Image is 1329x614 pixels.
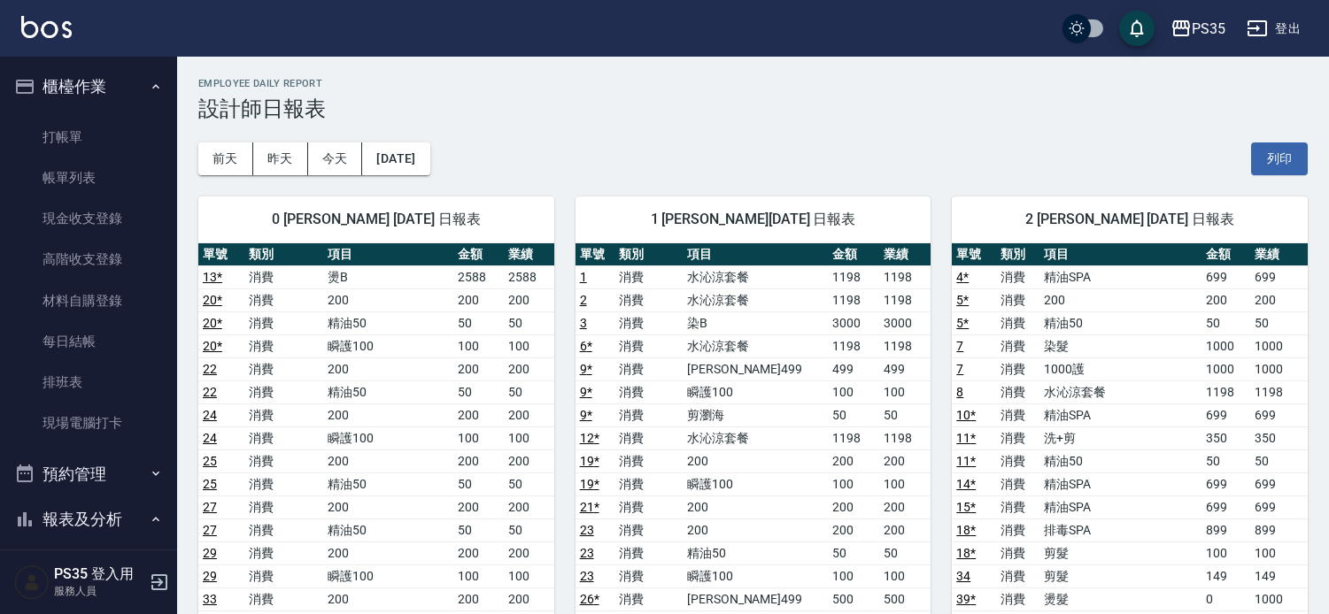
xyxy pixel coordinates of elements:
a: 25 [203,454,217,468]
td: 3000 [828,311,879,334]
a: 7 [956,339,963,353]
a: 23 [580,523,594,537]
td: 消費 [996,472,1039,495]
th: 單號 [576,243,614,266]
td: 50 [1250,311,1308,334]
td: 200 [879,518,931,541]
td: 2588 [504,265,554,288]
td: 水沁涼套餐 [683,334,828,357]
td: 200 [683,518,828,541]
button: PS35 [1163,11,1232,47]
a: 23 [580,569,594,583]
td: 200 [453,357,504,380]
th: 業績 [504,243,554,266]
td: 消費 [244,518,324,541]
td: 消費 [614,357,683,380]
a: 27 [203,523,217,537]
td: 50 [828,403,879,426]
td: 消費 [244,564,324,587]
td: 排毒SPA [1039,518,1202,541]
td: 699 [1250,265,1308,288]
td: 50 [879,403,931,426]
span: 1 [PERSON_NAME][DATE] 日報表 [597,211,910,228]
td: 精油50 [323,380,453,403]
td: 699 [1202,265,1250,288]
td: 消費 [244,426,324,449]
td: 500 [828,587,879,610]
button: [DATE] [362,142,429,175]
a: 29 [203,546,217,560]
td: 1000 [1202,334,1250,357]
td: 200 [683,495,828,518]
td: [PERSON_NAME]499 [683,357,828,380]
span: 0 [PERSON_NAME] [DATE] 日報表 [220,211,533,228]
td: 燙B [323,265,453,288]
td: 消費 [996,426,1039,449]
td: 染B [683,311,828,334]
td: 200 [323,541,453,564]
td: 50 [453,380,504,403]
td: 消費 [614,426,683,449]
td: 燙髮 [1039,587,1202,610]
td: 消費 [244,495,324,518]
a: 29 [203,569,217,583]
td: 消費 [996,265,1039,288]
td: 剪髮 [1039,564,1202,587]
td: 699 [1250,495,1308,518]
button: 昨天 [253,142,308,175]
td: 消費 [244,334,324,357]
td: 消費 [614,449,683,472]
td: 200 [504,587,554,610]
td: 精油50 [683,541,828,564]
td: 100 [828,472,879,495]
td: 消費 [614,472,683,495]
td: 消費 [244,403,324,426]
img: Person [14,564,50,600]
td: 消費 [996,541,1039,564]
th: 金額 [828,243,879,266]
td: 消費 [996,311,1039,334]
th: 業績 [1250,243,1308,266]
td: 精油SPA [1039,472,1202,495]
td: 消費 [996,564,1039,587]
a: 22 [203,385,217,399]
td: 200 [453,403,504,426]
td: 1198 [828,334,879,357]
td: 1198 [828,288,879,311]
p: 服務人員 [54,583,144,599]
td: 消費 [614,518,683,541]
td: 50 [879,541,931,564]
td: 1198 [828,426,879,449]
h3: 設計師日報表 [198,96,1308,121]
td: 瞬護100 [323,564,453,587]
td: 100 [504,334,554,357]
td: 1000 [1250,587,1308,610]
a: 24 [203,408,217,422]
td: 洗+剪 [1039,426,1202,449]
td: 200 [879,495,931,518]
td: 100 [453,564,504,587]
a: 每日結帳 [7,321,170,362]
th: 業績 [879,243,931,266]
td: 消費 [244,587,324,610]
td: 消費 [244,472,324,495]
td: 200 [323,403,453,426]
td: 100 [879,380,931,403]
td: 剪瀏海 [683,403,828,426]
td: 消費 [614,495,683,518]
a: 3 [580,316,587,330]
td: 消費 [996,495,1039,518]
a: 現場電腦打卡 [7,403,170,443]
span: 2 [PERSON_NAME] [DATE] 日報表 [973,211,1287,228]
td: 消費 [996,288,1039,311]
td: 200 [1039,288,1202,311]
a: 材料自購登錄 [7,280,170,321]
td: 消費 [244,449,324,472]
th: 項目 [323,243,453,266]
th: 單號 [952,243,995,266]
td: 100 [453,334,504,357]
td: 200 [453,495,504,518]
a: 25 [203,477,217,491]
td: 消費 [614,311,683,334]
td: 剪髮 [1039,541,1202,564]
